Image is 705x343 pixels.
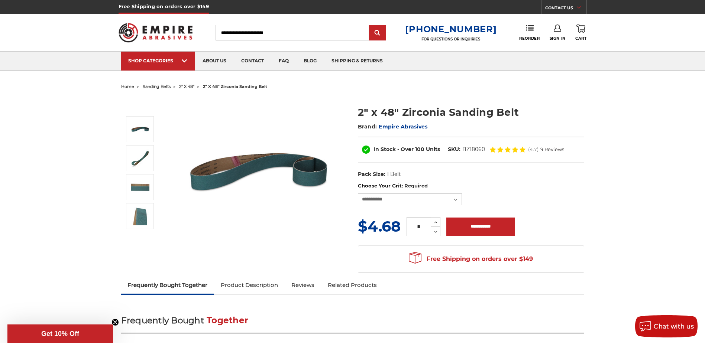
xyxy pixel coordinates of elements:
[111,318,119,326] button: Close teaser
[121,277,214,293] a: Frequently Bought Together
[540,147,564,152] span: 9 Reviews
[321,277,384,293] a: Related Products
[234,52,271,71] a: contact
[131,149,149,167] img: 2" x 48" Zirconia Oxide Sanding Belt
[131,178,149,196] img: 2" x 48" Zirc Sanding Belt
[448,146,460,153] dt: SKU:
[131,207,149,225] img: 2" x 48" - Zirconia Sanding Belt
[121,315,204,326] span: Frequently Bought
[358,105,584,120] h1: 2" x 48" Zirconia Sanding Belt
[143,84,171,89] a: sanding belts
[358,217,401,235] span: $4.68
[379,123,427,130] a: Empire Abrasives
[404,183,428,189] small: Required
[195,52,234,71] a: about us
[415,146,424,153] span: 100
[405,37,497,42] p: FOR QUESTIONS OR INQUIRIES
[296,52,324,71] a: blog
[358,170,385,178] dt: Pack Size:
[203,84,267,89] span: 2" x 48" zirconia sanding belt
[373,146,396,153] span: In Stock
[409,252,533,267] span: Free Shipping on orders over $149
[185,97,333,246] img: 2" x 48" Sanding Belt - Zirconia
[426,146,440,153] span: Units
[358,123,377,130] span: Brand:
[41,330,79,337] span: Get 10% Off
[285,277,321,293] a: Reviews
[405,24,497,35] a: [PHONE_NUMBER]
[575,36,586,41] span: Cart
[179,84,194,89] a: 2" x 48"
[121,84,134,89] a: home
[370,26,385,40] input: Submit
[519,24,540,40] a: Reorder
[214,277,285,293] a: Product Description
[519,36,540,41] span: Reorder
[397,146,414,153] span: - Over
[387,170,401,178] dd: 1 Belt
[7,324,113,343] div: Get 10% OffClose teaser
[131,120,149,138] img: 2" x 48" Sanding Belt - Zirconia
[462,146,485,153] dd: BZ18060
[528,147,539,152] span: (4.7)
[654,323,694,330] span: Chat with us
[550,36,566,41] span: Sign In
[358,182,584,190] label: Choose Your Grit:
[635,315,698,337] button: Chat with us
[545,4,586,14] a: CONTACT US
[207,315,248,326] span: Together
[324,52,390,71] a: shipping & returns
[271,52,296,71] a: faq
[575,24,586,41] a: Cart
[119,18,193,47] img: Empire Abrasives
[128,58,188,63] div: SHOP CATEGORIES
